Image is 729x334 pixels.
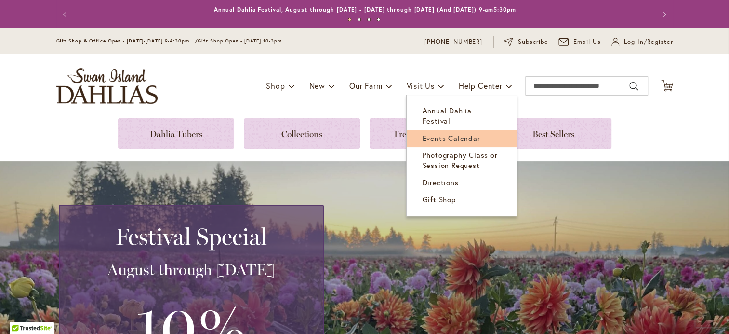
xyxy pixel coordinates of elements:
[558,37,601,47] a: Email Us
[358,18,361,21] button: 2 of 4
[56,38,198,44] span: Gift Shop & Office Open - [DATE]-[DATE] 9-4:30pm /
[56,5,76,24] button: Previous
[348,18,351,21] button: 1 of 4
[422,195,455,204] span: Gift Shop
[377,18,380,21] button: 4 of 4
[56,68,158,104] a: store logo
[624,37,673,47] span: Log In/Register
[422,150,497,170] span: Photography Class or Session Request
[654,5,673,24] button: Next
[422,106,471,125] span: Annual Dahlia Festival
[266,81,285,91] span: Shop
[309,81,325,91] span: New
[422,178,458,187] span: Directions
[71,260,311,279] h3: August through [DATE]
[198,38,281,44] span: Gift Shop Open - [DATE] 10-3pm
[504,37,548,47] a: Subscribe
[459,81,503,91] span: Help Center
[214,6,516,13] a: Annual Dahlia Festival, August through [DATE] - [DATE] through [DATE] (And [DATE]) 9-am5:30pm
[71,223,311,250] h2: Festival Special
[422,133,480,143] span: Events Calendar
[406,81,434,91] span: Visit Us
[518,37,548,47] span: Subscribe
[424,37,483,47] a: [PHONE_NUMBER]
[573,37,601,47] span: Email Us
[611,37,673,47] a: Log In/Register
[367,18,371,21] button: 3 of 4
[349,81,382,91] span: Our Farm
